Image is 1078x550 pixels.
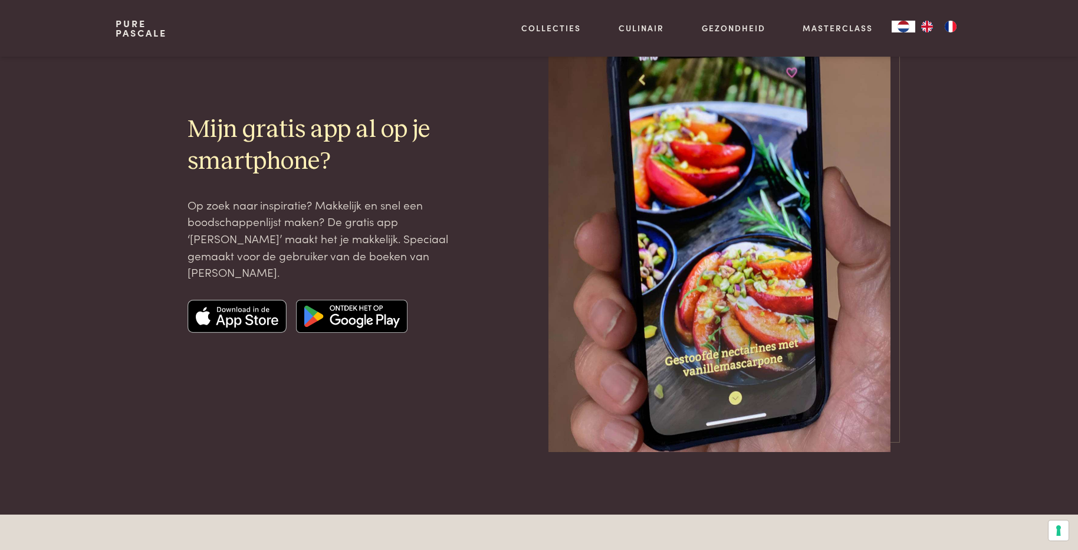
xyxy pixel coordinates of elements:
a: PurePascale [116,19,167,38]
div: Language [892,21,915,32]
a: FR [939,21,962,32]
a: NL [892,21,915,32]
a: Collecties [521,22,581,34]
img: Apple app store [188,300,287,333]
a: Culinair [619,22,664,34]
ul: Language list [915,21,962,32]
a: EN [915,21,939,32]
aside: Language selected: Nederlands [892,21,962,32]
button: Uw voorkeuren voor toestemming voor trackingtechnologieën [1049,520,1069,541]
a: Gezondheid [702,22,765,34]
h2: Mijn gratis app al op je smartphone? [188,114,458,177]
a: Masterclass [803,22,873,34]
p: Op zoek naar inspiratie? Makkelijk en snel een boodschappenlijst maken? De gratis app ‘[PERSON_NA... [188,197,458,281]
img: Google app store [296,300,407,333]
